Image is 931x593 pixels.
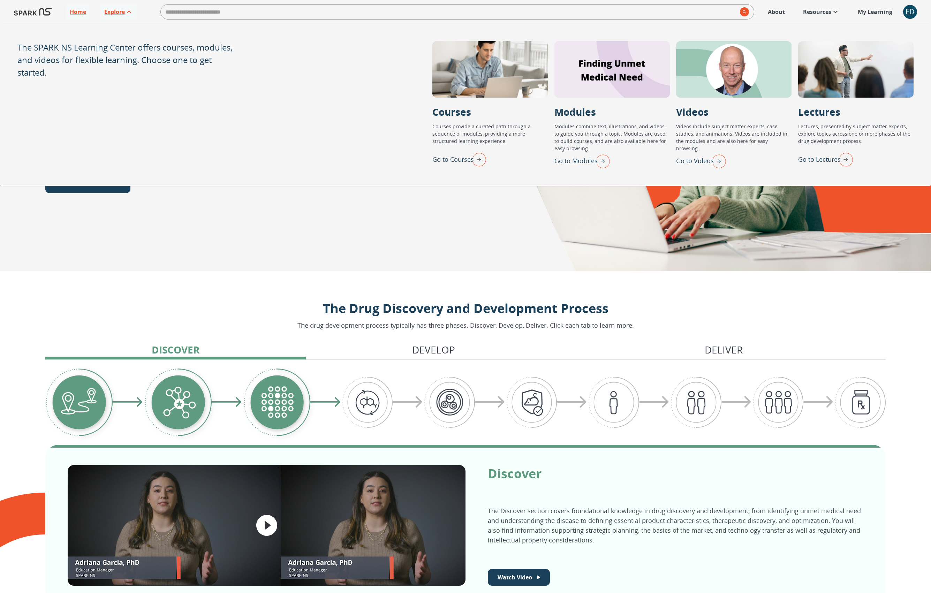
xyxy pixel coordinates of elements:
img: right arrow [835,150,853,168]
div: ED [903,5,917,19]
button: Watch Welcome Video [488,569,550,586]
p: Lectures, presented by subject matter experts, explore topics across one or more phases of the dr... [798,123,914,150]
div: Lectures [798,41,914,98]
img: Logo of SPARK at Stanford [14,3,52,20]
p: The Discover section covers foundational knowledge in drug discovery and development, from identi... [488,506,863,545]
a: About [764,4,788,20]
p: Lectures [798,105,840,119]
p: The drug development process typically has three phases. Discover, Develop, Deliver. Click each t... [297,321,634,330]
img: arrow-right [475,396,505,409]
div: Logo of SPARK NS, featuring the words "Discover: Drug Discovery and Early Planning" [68,465,465,586]
p: Develop [412,342,455,357]
button: search [737,5,749,19]
p: Home [70,8,86,16]
a: Resources [800,4,843,20]
div: Graphic showing the progression through the Discover, Develop, and Deliver pipeline, highlighting... [45,368,886,436]
p: Go to Courses [432,155,474,164]
img: arrow-right [803,396,833,409]
img: right arrow [592,152,610,170]
p: Go to Videos [676,156,714,166]
p: Go to Lectures [798,155,841,164]
p: Go to Modules [554,156,598,166]
p: Videos include subject matter experts, case studies, and animations. Videos are included in the m... [676,123,792,152]
p: My Learning [858,8,892,16]
img: right arrow [469,150,486,168]
div: Go to Modules [554,152,610,170]
p: Discover [488,465,863,482]
p: Modules [554,105,596,119]
img: arrow-right [639,396,669,409]
p: Resources [803,8,831,16]
p: Videos [676,105,709,119]
button: play video [251,510,282,541]
div: Go to Videos [676,152,726,170]
p: Discover [152,342,199,357]
div: Go to Lectures [798,150,853,168]
p: The SPARK NS Learning Center offers courses, modules, and videos for flexible learning. Choose on... [17,41,242,79]
img: arrow-right [310,397,340,408]
p: Modules combine text, illustrations, and videos to guide you through a topic. Modules are used to... [554,123,670,152]
div: Courses [432,41,548,98]
p: Courses provide a curated path through a sequence of modules, providing a more structured learnin... [432,123,548,150]
img: right arrow [709,152,726,170]
img: arrow-right [721,396,751,409]
a: Explore [101,4,137,20]
p: Explore [104,8,125,16]
img: arrow-right [212,397,242,408]
p: Watch Video [498,573,532,581]
p: Deliver [705,342,743,357]
div: Modules [554,41,670,98]
div: Go to Courses [432,150,486,168]
p: About [768,8,785,16]
img: arrow-right [113,397,143,408]
div: Videos [676,41,792,98]
button: account of current user [903,5,917,19]
img: arrow-right [557,396,587,409]
p: Courses [432,105,471,119]
p: The Drug Discovery and Development Process [297,299,634,318]
a: My Learning [854,4,896,20]
img: arrow-right [393,396,423,409]
a: Home [66,4,90,20]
